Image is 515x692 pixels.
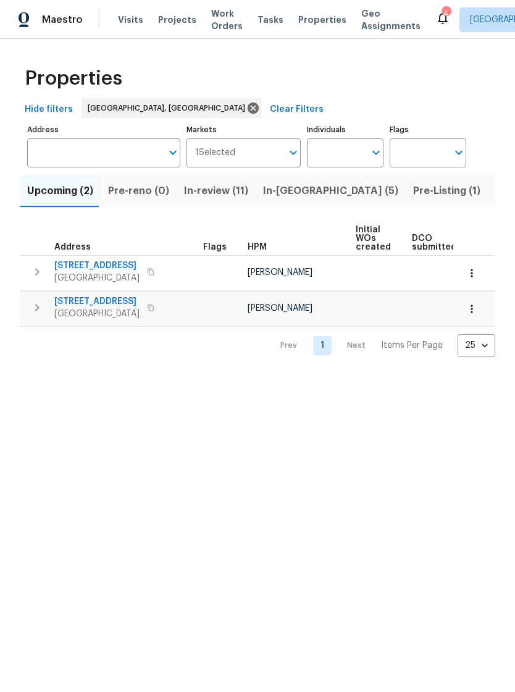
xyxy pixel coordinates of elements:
[248,243,267,251] span: HPM
[54,295,140,308] span: [STREET_ADDRESS]
[307,126,383,133] label: Individuals
[20,98,78,121] button: Hide filters
[412,234,456,251] span: DCO submitted
[82,98,261,118] div: [GEOGRAPHIC_DATA], [GEOGRAPHIC_DATA]
[88,102,250,114] span: [GEOGRAPHIC_DATA], [GEOGRAPHIC_DATA]
[25,102,73,117] span: Hide filters
[367,144,385,161] button: Open
[442,7,450,20] div: 4
[54,272,140,284] span: [GEOGRAPHIC_DATA]
[54,259,140,272] span: [STREET_ADDRESS]
[211,7,243,32] span: Work Orders
[361,7,421,32] span: Geo Assignments
[248,268,312,277] span: [PERSON_NAME]
[458,329,495,361] div: 25
[269,334,495,357] nav: Pagination Navigation
[313,336,332,355] a: Goto page 1
[257,15,283,24] span: Tasks
[27,182,93,200] span: Upcoming (2)
[381,339,443,352] p: Items Per Page
[184,182,248,200] span: In-review (11)
[356,226,391,251] span: Initial WOs created
[186,126,301,133] label: Markets
[118,14,143,26] span: Visits
[164,144,182,161] button: Open
[450,144,467,161] button: Open
[203,243,227,251] span: Flags
[54,243,91,251] span: Address
[285,144,302,161] button: Open
[265,98,329,121] button: Clear Filters
[108,182,169,200] span: Pre-reno (0)
[270,102,324,117] span: Clear Filters
[390,126,466,133] label: Flags
[263,182,398,200] span: In-[GEOGRAPHIC_DATA] (5)
[42,14,83,26] span: Maestro
[25,72,122,85] span: Properties
[248,304,312,313] span: [PERSON_NAME]
[27,126,180,133] label: Address
[158,14,196,26] span: Projects
[413,182,480,200] span: Pre-Listing (1)
[195,148,235,158] span: 1 Selected
[298,14,346,26] span: Properties
[54,308,140,320] span: [GEOGRAPHIC_DATA]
